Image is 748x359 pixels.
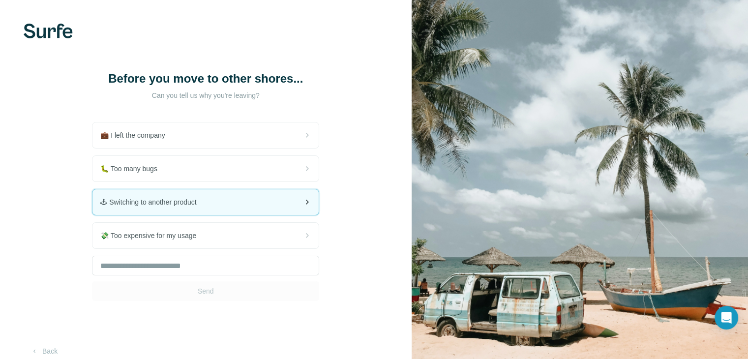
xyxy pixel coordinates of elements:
[24,24,73,38] img: Surfe's logo
[107,90,304,100] p: Can you tell us why you're leaving?
[100,130,173,140] span: 💼 I left the company
[100,164,165,174] span: 🐛 Too many bugs
[715,306,738,329] div: Open Intercom Messenger
[107,71,304,87] h1: Before you move to other shores...
[100,231,204,240] span: 💸 Too expensive for my usage
[100,197,204,207] span: 🕹 Switching to another product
